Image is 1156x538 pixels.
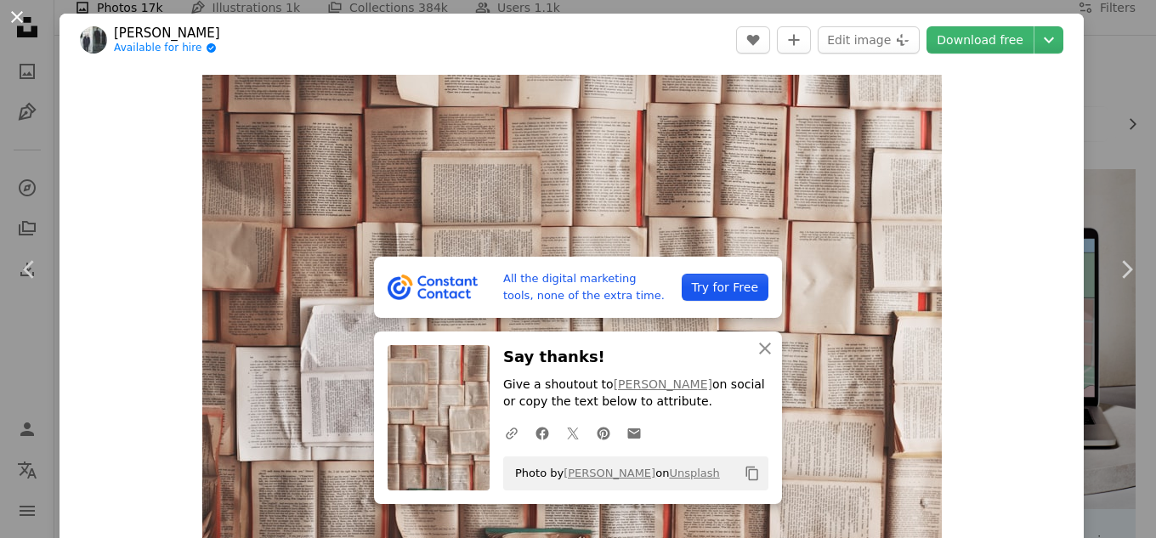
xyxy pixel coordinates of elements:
[503,377,768,411] p: Give a shoutout to on social or copy the text below to attribute.
[818,26,920,54] button: Edit image
[80,26,107,54] img: Go to Patrick Tomasso's profile
[682,274,768,301] div: Try for Free
[558,416,588,450] a: Share on Twitter
[614,377,712,391] a: [PERSON_NAME]
[564,467,655,479] a: [PERSON_NAME]
[503,345,768,370] h3: Say thanks!
[507,460,720,487] span: Photo by on
[669,467,719,479] a: Unsplash
[619,416,649,450] a: Share over email
[503,270,668,304] span: All the digital marketing tools, none of the extra time.
[738,459,767,488] button: Copy to clipboard
[388,275,479,300] img: file-1643061002856-0f96dc078c63image
[736,26,770,54] button: Like
[588,416,619,450] a: Share on Pinterest
[1096,188,1156,351] a: Next
[114,25,220,42] a: [PERSON_NAME]
[926,26,1034,54] a: Download free
[114,42,220,55] a: Available for hire
[527,416,558,450] a: Share on Facebook
[1034,26,1063,54] button: Choose download size
[374,257,782,318] a: All the digital marketing tools, none of the extra time.Try for Free
[777,26,811,54] button: Add to Collection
